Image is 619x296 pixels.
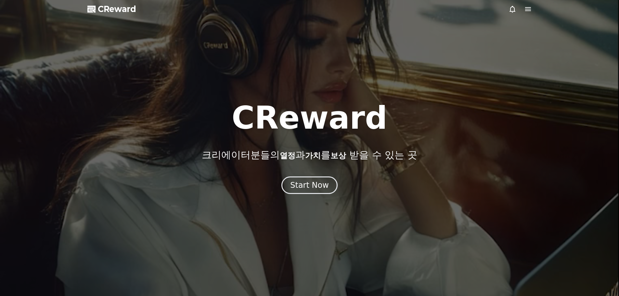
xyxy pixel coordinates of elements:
span: CReward [98,4,136,14]
button: Start Now [281,176,338,194]
a: CReward [87,4,136,14]
div: Start Now [290,180,329,190]
span: 열정 [280,151,295,160]
p: 크리에이터분들의 과 를 받을 수 있는 곳 [202,149,417,161]
a: Start Now [281,183,338,189]
span: 보상 [330,151,346,160]
h1: CReward [232,102,387,134]
span: 가치 [305,151,321,160]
